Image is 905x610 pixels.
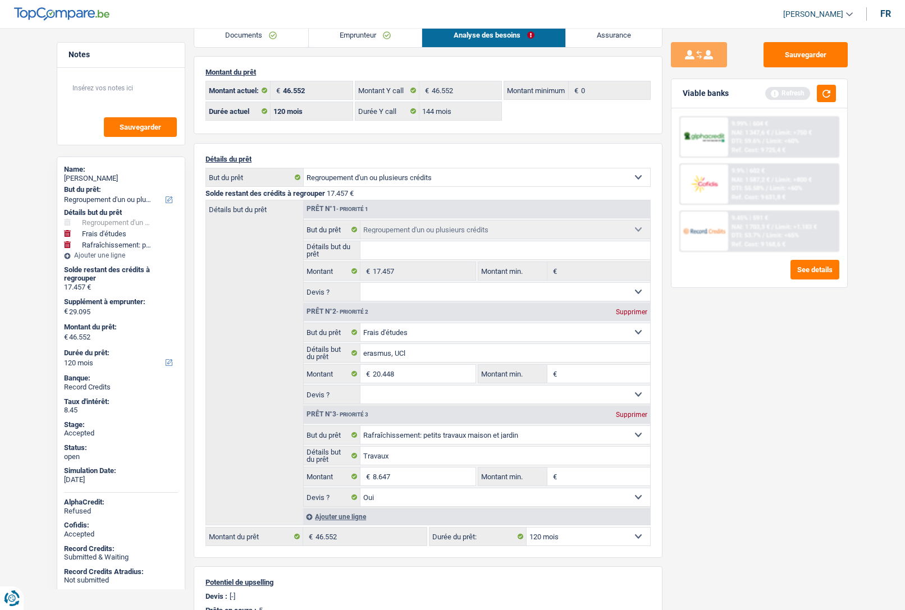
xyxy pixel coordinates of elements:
div: Prêt n°2 [304,308,371,315]
div: 9.45% | 591 € [732,214,768,222]
div: Ajouter une ligne [64,251,178,259]
span: 17.457 € [327,189,354,198]
label: Détails but du prêt [304,241,360,259]
label: Montant [304,262,360,280]
label: Détails but du prêt [304,344,360,362]
label: Supplément à emprunter: [64,297,176,306]
label: Montant du prêt [206,528,303,545]
span: NAI: 1 347,6 € [732,129,770,136]
button: See details [790,260,839,279]
div: Ref. Cost: 9 725,4 € [732,146,785,154]
div: Taux d'intérêt: [64,397,178,406]
a: Documents [194,23,308,47]
div: Banque: [64,374,178,383]
label: Montant actuel: [206,81,271,99]
div: Not submitted [64,576,178,585]
div: Prêt n°1 [304,205,371,213]
span: Solde restant des crédits à regrouper [205,189,325,198]
span: € [569,81,581,99]
div: Prêt n°3 [304,411,371,418]
p: Devis : [205,592,227,600]
img: Record Credits [683,221,725,241]
div: Accepted [64,429,178,438]
span: - Priorité 1 [336,206,368,212]
div: Record Credits [64,383,178,392]
div: Supprimer [613,411,650,418]
div: Refresh [765,87,810,99]
label: Montant min. [478,365,547,383]
span: € [64,333,68,342]
span: / [762,137,765,145]
label: But du prêt: [64,185,176,194]
label: Montant [304,467,360,485]
h5: Notes [68,50,173,59]
label: Durée du prêt: [64,348,176,357]
span: € [419,81,432,99]
span: Limit: <65% [766,232,799,239]
span: Limit: >800 € [775,176,812,184]
div: [DATE] [64,475,178,484]
div: Détails but du prêt [64,208,178,217]
div: Record Credits: [64,544,178,553]
label: Montant [304,365,360,383]
span: Sauvegarder [120,123,161,131]
span: / [771,223,774,231]
label: But du prêt [304,221,360,239]
span: / [771,129,774,136]
label: Durée actuel [206,102,271,120]
span: € [271,81,283,99]
span: € [547,467,560,485]
p: Détails du prêt [205,155,651,163]
a: Analyse des besoins [422,23,565,47]
p: [-] [230,592,235,600]
div: Viable banks [683,89,729,98]
a: [PERSON_NAME] [774,5,853,24]
span: € [303,528,316,545]
span: € [64,307,68,316]
label: Montant min. [478,262,547,280]
label: Détails but du prêt [206,200,303,213]
div: fr [880,8,891,19]
img: TopCompare Logo [14,7,109,21]
span: € [360,365,373,383]
label: But du prêt [304,426,360,444]
div: 8.45 [64,406,178,415]
div: Simulation Date: [64,466,178,475]
span: DTI: 55.58% [732,185,764,192]
div: Stage: [64,420,178,429]
label: But du prêt [206,168,304,186]
div: Supprimer [613,309,650,315]
span: DTI: 53.7% [732,232,761,239]
span: DTI: 59.6% [732,137,761,145]
span: NAI: 1 587,2 € [732,176,770,184]
label: Devis ? [304,488,360,506]
div: 9.99% | 604 € [732,120,768,127]
img: Cofidis [683,173,725,194]
label: Devis ? [304,386,360,403]
span: NAI: 1 703,3 € [732,223,770,231]
div: Ref. Cost: 9 631,8 € [732,194,785,201]
div: Refused [64,507,178,516]
div: Ref. Cost: 9 168,6 € [732,241,785,248]
div: [PERSON_NAME] [64,174,178,183]
button: Sauvegarder [104,117,177,137]
label: Montant minimum [504,81,569,99]
span: / [766,185,768,192]
label: Durée du prêt: [429,528,527,545]
span: Limit: <60% [766,137,799,145]
span: € [360,467,373,485]
label: Détails but du prêt [304,447,360,465]
div: Ajouter une ligne [303,508,650,525]
div: Record Credits Atradius: [64,567,178,576]
button: Sauvegarder [764,42,848,67]
div: Cofidis: [64,521,178,530]
span: € [360,262,373,280]
label: Devis ? [304,283,360,301]
span: Limit: <60% [770,185,802,192]
img: AlphaCredit [683,131,725,144]
div: Status: [64,443,178,452]
label: But du prêt [304,323,360,341]
span: € [547,262,560,280]
div: Name: [64,165,178,174]
a: Emprunteur [309,23,422,47]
